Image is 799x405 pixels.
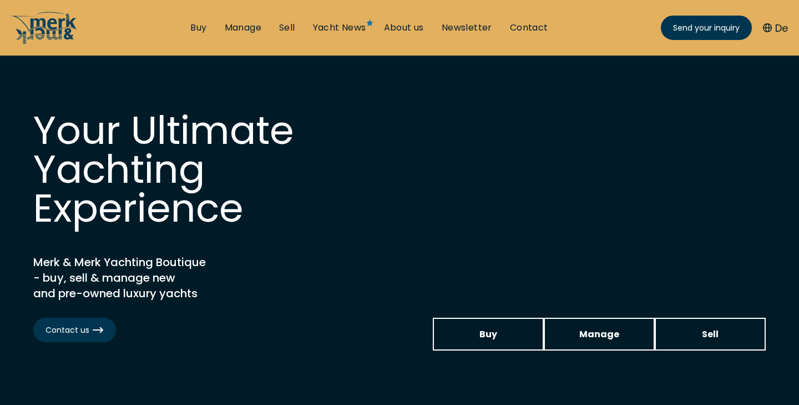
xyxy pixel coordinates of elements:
[702,327,719,341] span: Sell
[384,22,424,34] a: About us
[544,318,655,351] a: Manage
[579,327,619,341] span: Manage
[33,111,366,228] h1: Your Ultimate Yachting Experience
[33,318,116,342] a: Contact us
[510,22,548,34] a: Contact
[313,22,366,34] a: Yacht News
[661,16,752,40] a: Send your inquiry
[190,22,206,34] a: Buy
[479,327,497,341] span: Buy
[655,318,766,351] a: Sell
[45,324,104,336] span: Contact us
[33,254,311,301] h2: Merk & Merk Yachting Boutique - buy, sell & manage new and pre-owned luxury yachts
[225,22,261,34] a: Manage
[279,22,295,34] a: Sell
[763,21,788,36] button: De
[673,22,740,34] span: Send your inquiry
[433,318,544,351] a: Buy
[442,22,492,34] a: Newsletter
